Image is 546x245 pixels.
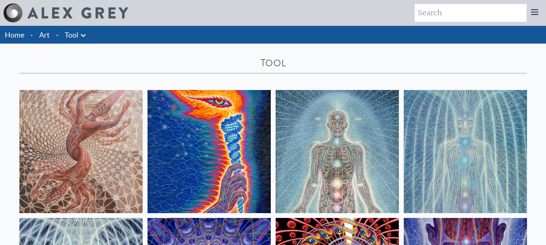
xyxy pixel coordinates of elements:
li: · [53,26,61,44]
input: Search [415,4,527,22]
a: Tool [65,29,78,40]
div: Tool [19,57,527,69]
li: · [27,26,36,44]
a: Art [39,29,50,40]
a: Home [5,30,24,39]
